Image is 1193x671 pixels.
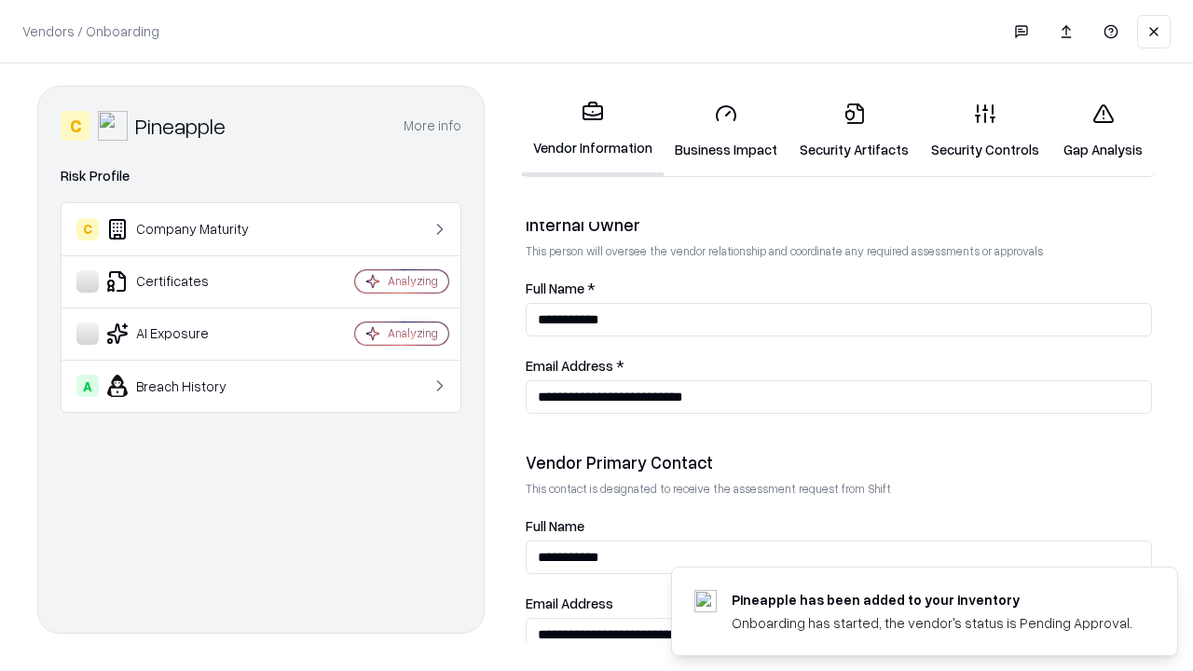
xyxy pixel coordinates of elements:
a: Business Impact [664,88,788,174]
div: Analyzing [388,273,438,289]
p: This contact is designated to receive the assessment request from Shift [526,481,1152,497]
label: Email Address * [526,359,1152,373]
div: Vendor Primary Contact [526,451,1152,473]
label: Full Name * [526,281,1152,295]
label: Full Name [526,519,1152,533]
label: Email Address [526,596,1152,610]
div: Breach History [76,375,299,397]
div: C [61,111,90,141]
div: Certificates [76,270,299,293]
div: Internal Owner [526,213,1152,236]
a: Gap Analysis [1050,88,1156,174]
div: Company Maturity [76,218,299,240]
p: This person will oversee the vendor relationship and coordinate any required assessments or appro... [526,243,1152,259]
p: Vendors / Onboarding [22,21,159,41]
div: Risk Profile [61,165,461,187]
div: A [76,375,99,397]
a: Security Controls [920,88,1050,174]
img: Pineapple [98,111,128,141]
div: Onboarding has started, the vendor's status is Pending Approval. [732,613,1132,633]
img: pineappleenergy.com [694,590,717,612]
a: Vendor Information [522,86,664,176]
div: Pineapple has been added to your inventory [732,590,1132,609]
div: C [76,218,99,240]
div: Analyzing [388,325,438,341]
div: AI Exposure [76,322,299,345]
button: More info [404,109,461,143]
a: Security Artifacts [788,88,920,174]
div: Pineapple [135,111,226,141]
